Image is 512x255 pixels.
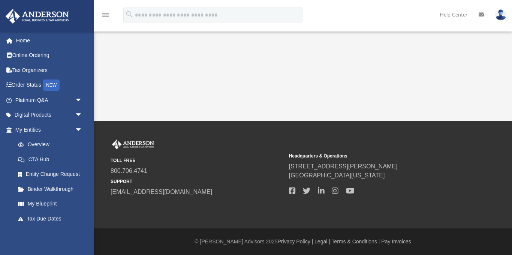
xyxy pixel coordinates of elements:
a: My Entitiesarrow_drop_down [5,122,94,137]
small: SUPPORT [111,178,284,185]
small: TOLL FREE [111,157,284,164]
img: User Pic [495,9,506,20]
a: [EMAIL_ADDRESS][DOMAIN_NAME] [111,189,212,195]
a: [GEOGRAPHIC_DATA][US_STATE] [289,172,385,178]
a: 800.706.4741 [111,168,147,174]
img: Anderson Advisors Platinum Portal [3,9,71,24]
span: arrow_drop_down [75,93,90,108]
a: My [PERSON_NAME] Teamarrow_drop_down [5,226,90,250]
img: Anderson Advisors Platinum Portal [111,139,156,149]
a: Pay Invoices [381,238,411,244]
a: menu [101,14,110,19]
a: My Blueprint [10,196,90,211]
a: [STREET_ADDRESS][PERSON_NAME] [289,163,398,169]
a: Online Ordering [5,48,94,63]
div: © [PERSON_NAME] Advisors 2025 [94,238,512,246]
a: Digital Productsarrow_drop_down [5,108,94,123]
span: arrow_drop_down [75,226,90,241]
a: Platinum Q&Aarrow_drop_down [5,93,94,108]
span: arrow_drop_down [75,108,90,123]
i: menu [101,10,110,19]
a: CTA Hub [10,152,94,167]
a: Terms & Conditions | [332,238,380,244]
span: arrow_drop_down [75,122,90,138]
a: Tax Due Dates [10,211,94,226]
a: Order StatusNEW [5,78,94,93]
div: NEW [43,79,60,91]
a: Overview [10,137,94,152]
i: search [125,10,133,18]
a: Privacy Policy | [278,238,313,244]
a: Legal | [314,238,330,244]
a: Entity Change Request [10,167,94,182]
a: Binder Walkthrough [10,181,94,196]
small: Headquarters & Operations [289,153,462,159]
a: Home [5,33,94,48]
a: Tax Organizers [5,63,94,78]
